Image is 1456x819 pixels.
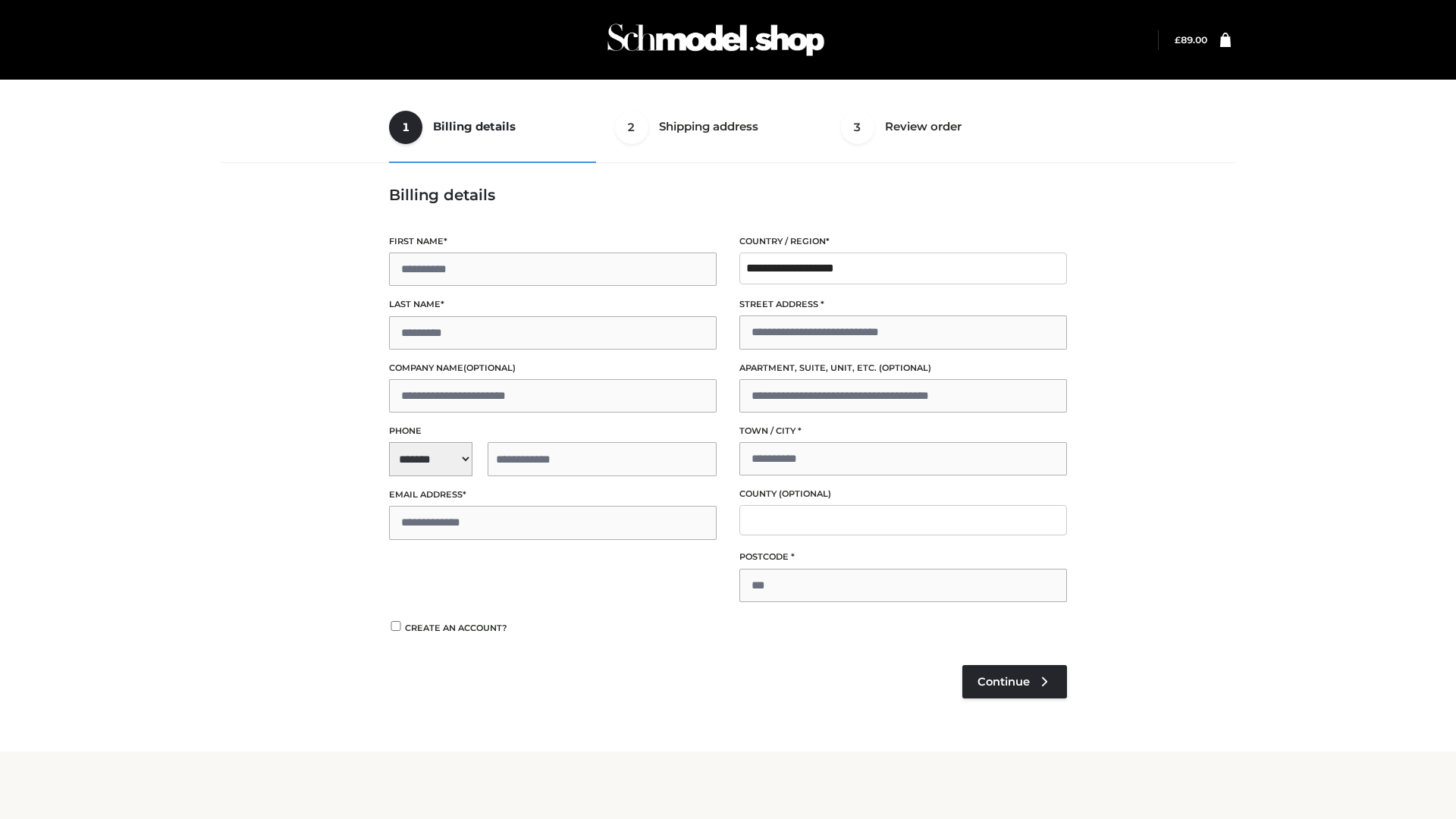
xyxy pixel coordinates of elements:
[389,621,403,631] input: Create an account?
[389,488,717,502] label: Email address
[1175,34,1181,45] span: £
[962,665,1067,698] a: Continue
[389,186,1067,204] h3: Billing details
[739,424,1067,438] label: Town / City
[739,550,1067,564] label: Postcode
[879,362,931,373] span: (optional)
[739,297,1067,312] label: Street address
[779,488,831,499] span: (optional)
[389,361,717,375] label: Company name
[977,675,1030,689] span: Continue
[602,10,830,70] img: Schmodel Admin 964
[1175,34,1207,45] bdi: 89.00
[739,361,1067,375] label: Apartment, suite, unit, etc.
[389,424,717,438] label: Phone
[739,487,1067,501] label: County
[463,362,516,373] span: (optional)
[405,623,507,633] span: Create an account?
[1175,34,1207,45] a: £89.00
[389,234,717,249] label: First name
[739,234,1067,249] label: Country / Region
[389,297,717,312] label: Last name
